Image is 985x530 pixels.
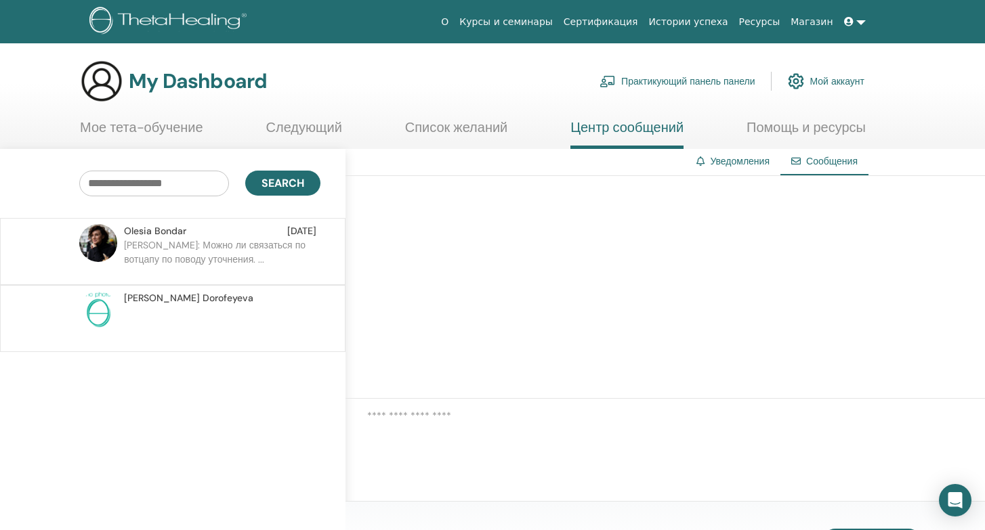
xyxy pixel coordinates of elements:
a: Помощь и ресурсы [747,119,866,146]
span: Сообщения [806,155,858,167]
a: Практикующий панель панели [600,66,755,96]
a: Ресурсы [734,9,786,35]
a: Уведомления [710,155,770,167]
a: Список желаний [405,119,508,146]
a: Мой аккаунт [788,66,864,96]
a: Мое тета-обучение [80,119,203,146]
a: Магазин [785,9,838,35]
div: Open Intercom Messenger [939,484,971,516]
img: logo.png [89,7,251,37]
img: cog.svg [788,70,804,93]
h3: My Dashboard [129,69,267,93]
span: [PERSON_NAME] Dorofeyeva [124,291,253,305]
img: no-photo.png [79,291,117,329]
p: [PERSON_NAME]: Можно ли связаться по вотцапу по поводу уточнения. ... [124,238,320,279]
img: default.jpg [79,224,117,262]
a: Следующий [266,119,342,146]
button: Search [245,171,320,196]
a: Истории успеха [644,9,734,35]
span: [DATE] [287,224,316,238]
span: Olesia Bondar [124,224,186,238]
span: Search [261,176,304,190]
a: Сертификация [558,9,644,35]
a: О [436,9,454,35]
img: chalkboard-teacher.svg [600,75,616,87]
a: Курсы и семинары [454,9,558,35]
img: generic-user-icon.jpg [80,60,123,103]
a: Центр сообщений [570,119,684,149]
